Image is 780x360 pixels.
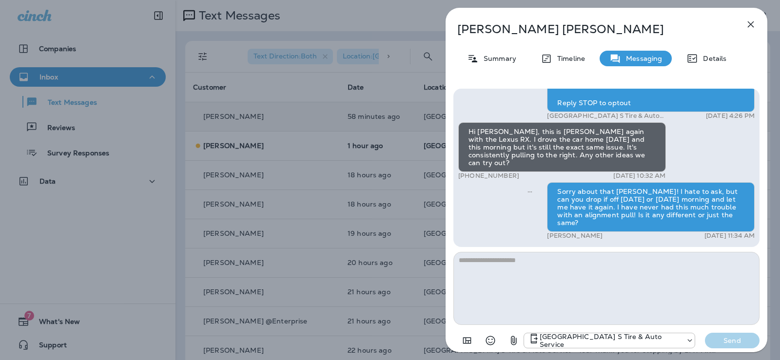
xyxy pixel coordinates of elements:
[540,333,681,348] p: [GEOGRAPHIC_DATA] S Tire & Auto Service
[458,122,666,172] div: Hi [PERSON_NAME], this is [PERSON_NAME] again with the Lexus RX. I drove the car home [DATE] and ...
[704,232,755,240] p: [DATE] 11:34 AM
[613,172,665,180] p: [DATE] 10:32 AM
[457,22,723,36] p: [PERSON_NAME] [PERSON_NAME]
[458,172,519,180] p: [PHONE_NUMBER]
[479,55,516,62] p: Summary
[524,333,695,348] div: +1 (301) 975-0024
[527,187,532,195] span: Sent
[621,55,662,62] p: Messaging
[547,182,755,232] div: Sorry about that [PERSON_NAME]! I hate to ask, but can you drop if off [DATE] or [DATE] morning a...
[706,112,755,120] p: [DATE] 4:26 PM
[481,331,500,350] button: Select an emoji
[552,55,585,62] p: Timeline
[698,55,726,62] p: Details
[547,232,603,240] p: [PERSON_NAME]
[457,331,477,350] button: Add in a premade template
[547,112,671,120] p: [GEOGRAPHIC_DATA] S Tire & Auto Service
